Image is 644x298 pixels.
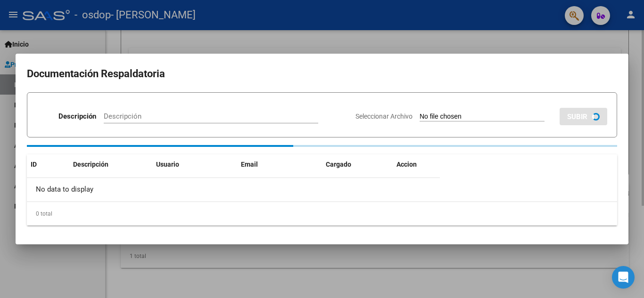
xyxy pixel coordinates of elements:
span: Accion [396,161,417,168]
div: No data to display [27,178,440,201]
datatable-header-cell: Email [237,154,322,175]
datatable-header-cell: Cargado [322,154,393,175]
h2: Documentación Respaldatoria [27,65,617,83]
datatable-header-cell: Usuario [152,154,237,175]
datatable-header-cell: Descripción [69,154,152,175]
div: Open Intercom Messenger [612,266,635,289]
span: Seleccionar Archivo [355,113,413,120]
span: SUBIR [567,113,587,121]
span: ID [31,161,37,168]
datatable-header-cell: Accion [393,154,440,175]
p: Descripción [58,111,96,122]
datatable-header-cell: ID [27,154,69,175]
button: SUBIR [560,108,607,125]
span: Descripción [73,161,108,168]
span: Usuario [156,161,179,168]
span: Email [241,161,258,168]
div: 0 total [27,202,617,226]
span: Cargado [326,161,351,168]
